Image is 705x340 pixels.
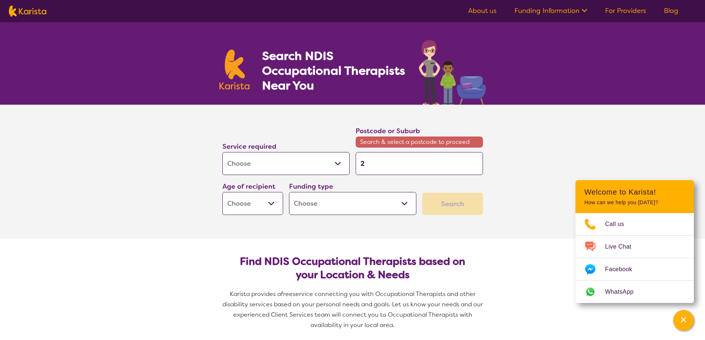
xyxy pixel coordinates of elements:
[356,127,420,135] label: Postcode or Suburb
[575,180,694,303] div: Channel Menu
[673,310,694,331] button: Channel Menu
[356,152,483,175] input: Type
[222,290,484,329] span: service connecting you with Occupational Therapists and other disability services based on your p...
[575,213,694,303] ul: Choose channel
[230,290,281,298] span: Karista provides a
[664,6,678,15] a: Blog
[262,48,406,93] h1: Search NDIS Occupational Therapists Near You
[9,6,46,17] img: Karista logo
[281,290,293,298] span: free
[219,50,250,90] img: Karista logo
[605,241,640,252] span: Live Chat
[222,182,275,191] label: Age of recipient
[419,40,486,105] img: occupational-therapy
[605,219,633,230] span: Call us
[584,199,685,206] p: How can we help you [DATE]?
[514,6,587,15] a: Funding Information
[468,6,497,15] a: About us
[605,264,641,275] span: Facebook
[575,281,694,303] a: Web link opens in a new tab.
[605,286,642,297] span: WhatsApp
[228,255,477,282] h2: Find NDIS Occupational Therapists based on your Location & Needs
[289,182,333,191] label: Funding type
[584,188,685,196] h2: Welcome to Karista!
[356,137,483,148] span: Search & select a postcode to proceed
[222,142,276,151] label: Service required
[605,6,646,15] a: For Providers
